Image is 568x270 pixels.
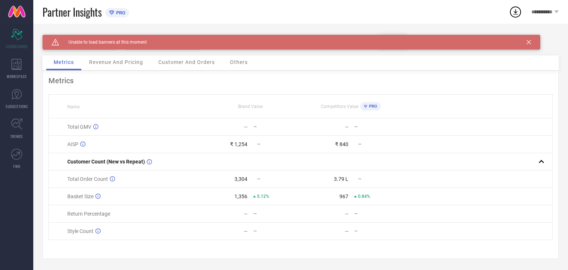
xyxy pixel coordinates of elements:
[244,124,248,130] div: —
[358,176,361,182] span: —
[43,4,102,20] span: Partner Insights
[367,104,377,109] span: PRO
[253,124,300,129] div: —
[244,211,248,217] div: —
[114,10,125,16] span: PRO
[67,104,80,109] span: Name
[339,193,348,199] div: 967
[13,163,20,169] span: FWD
[158,59,215,65] span: Customer And Orders
[358,194,370,199] span: 0.84%
[253,211,300,216] div: —
[67,176,108,182] span: Total Order Count
[345,228,349,234] div: —
[345,211,349,217] div: —
[238,104,263,109] span: Brand Value
[59,40,147,45] span: Unable to load banners at this moment
[244,228,248,234] div: —
[234,193,247,199] div: 1,356
[7,74,27,79] span: WORKSPACE
[257,142,260,147] span: —
[354,211,401,216] div: —
[253,229,300,234] div: —
[67,124,91,130] span: Total GMV
[334,176,348,182] div: 3.79 L
[230,59,248,65] span: Others
[43,35,116,40] div: Brand
[67,141,78,147] span: AISP
[89,59,143,65] span: Revenue And Pricing
[67,193,94,199] span: Basket Size
[54,59,74,65] span: Metrics
[257,176,260,182] span: —
[6,104,28,109] span: SUGGESTIONS
[354,229,401,234] div: —
[509,5,522,18] div: Open download list
[335,141,348,147] div: ₹ 840
[345,124,349,130] div: —
[257,194,269,199] span: 5.12%
[321,104,358,109] span: Competitors Value
[358,142,361,147] span: —
[67,228,94,234] span: Style Count
[6,44,28,49] span: SCORECARDS
[234,176,247,182] div: 3,304
[230,141,247,147] div: ₹ 1,254
[10,134,23,139] span: TRENDS
[67,211,110,217] span: Return Percentage
[48,76,553,85] div: Metrics
[354,124,401,129] div: —
[67,159,145,165] span: Customer Count (New vs Repeat)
